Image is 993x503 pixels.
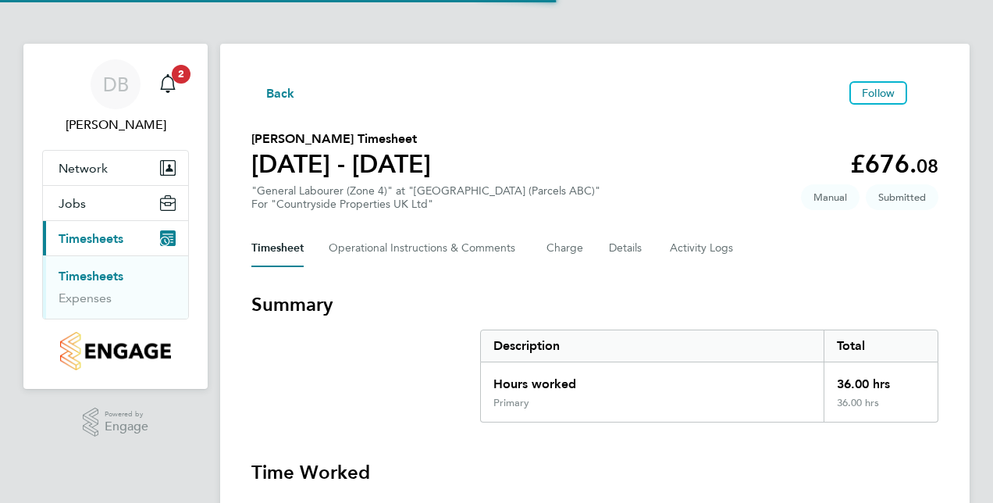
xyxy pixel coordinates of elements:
[103,74,129,95] span: DB
[609,230,645,267] button: Details
[251,83,295,102] button: Back
[481,362,824,397] div: Hours worked
[801,184,860,210] span: This timesheet was manually created.
[59,269,123,284] a: Timesheets
[42,116,189,134] span: David Bassett
[105,408,148,421] span: Powered by
[251,184,600,211] div: "General Labourer (Zone 4)" at "[GEOGRAPHIC_DATA] (Parcels ABC)"
[913,89,938,97] button: Timesheets Menu
[251,148,431,180] h1: [DATE] - [DATE]
[59,291,112,305] a: Expenses
[329,230,521,267] button: Operational Instructions & Comments
[824,362,938,397] div: 36.00 hrs
[251,230,304,267] button: Timesheet
[105,420,148,433] span: Engage
[824,397,938,422] div: 36.00 hrs
[266,84,295,103] span: Back
[43,221,188,255] button: Timesheets
[849,81,907,105] button: Follow
[59,196,86,211] span: Jobs
[251,292,938,317] h3: Summary
[546,230,584,267] button: Charge
[43,255,188,319] div: Timesheets
[866,184,938,210] span: This timesheet is Submitted.
[824,330,938,362] div: Total
[251,198,600,211] div: For "Countryside Properties UK Ltd"
[59,161,108,176] span: Network
[251,130,431,148] h2: [PERSON_NAME] Timesheet
[59,231,123,246] span: Timesheets
[850,149,938,179] app-decimal: £676.
[83,408,149,437] a: Powered byEngage
[172,65,190,84] span: 2
[493,397,529,409] div: Primary
[60,332,170,370] img: countryside-properties-logo-retina.png
[43,151,188,185] button: Network
[42,59,189,134] a: DB[PERSON_NAME]
[480,330,938,423] div: Summary
[916,155,938,177] span: 08
[862,86,895,100] span: Follow
[23,44,208,389] nav: Main navigation
[251,460,938,485] h3: Time Worked
[481,330,824,362] div: Description
[42,332,189,370] a: Go to home page
[152,59,183,109] a: 2
[43,186,188,220] button: Jobs
[670,230,735,267] button: Activity Logs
